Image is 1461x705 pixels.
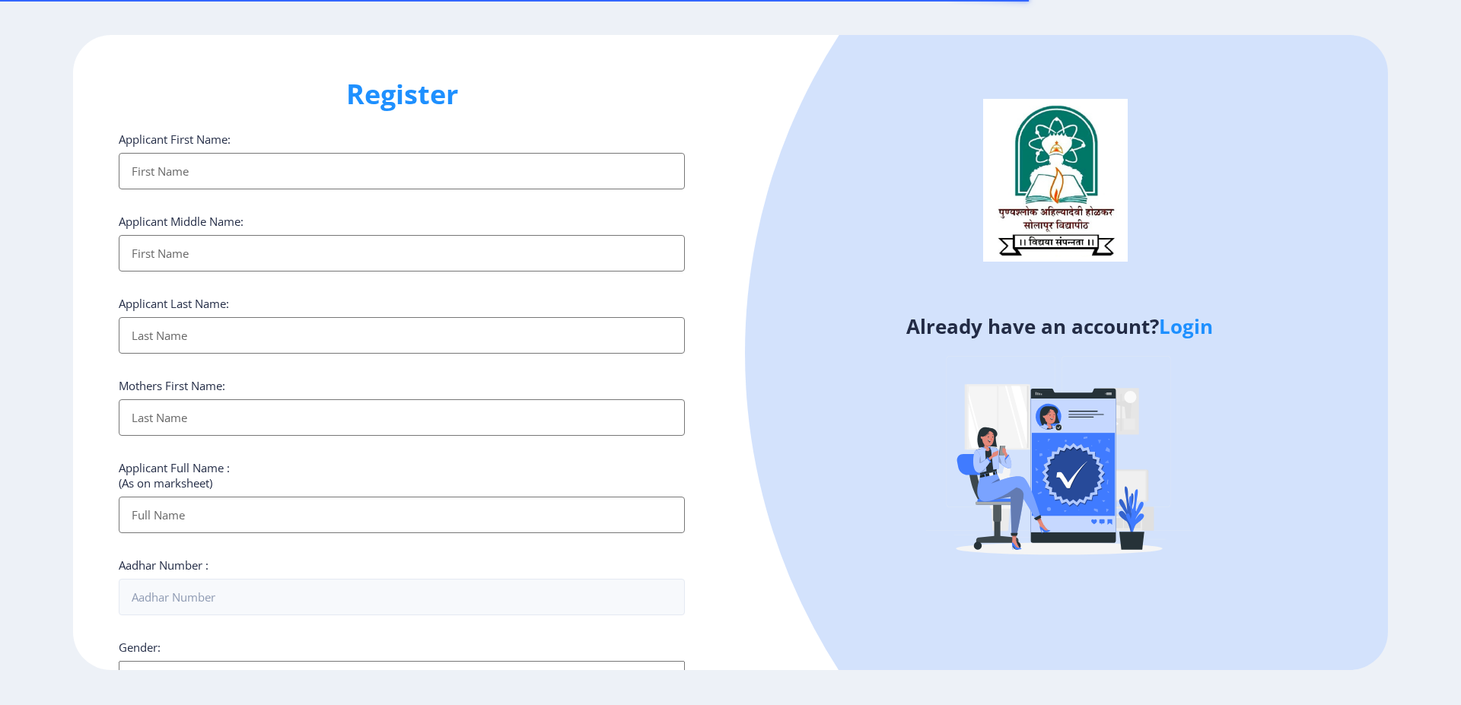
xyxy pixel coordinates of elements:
[983,99,1128,262] img: logo
[119,317,685,354] input: Last Name
[926,327,1192,593] img: Verified-rafiki.svg
[119,214,243,229] label: Applicant Middle Name:
[119,132,231,147] label: Applicant First Name:
[119,640,161,655] label: Gender:
[119,579,685,615] input: Aadhar Number
[119,76,685,113] h1: Register
[119,153,685,189] input: First Name
[1159,313,1213,340] a: Login
[119,296,229,311] label: Applicant Last Name:
[119,497,685,533] input: Full Name
[119,399,685,436] input: Last Name
[119,235,685,272] input: First Name
[742,314,1377,338] h4: Already have an account?
[119,557,208,573] label: Aadhar Number :
[119,378,225,393] label: Mothers First Name:
[119,460,230,491] label: Applicant Full Name : (As on marksheet)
